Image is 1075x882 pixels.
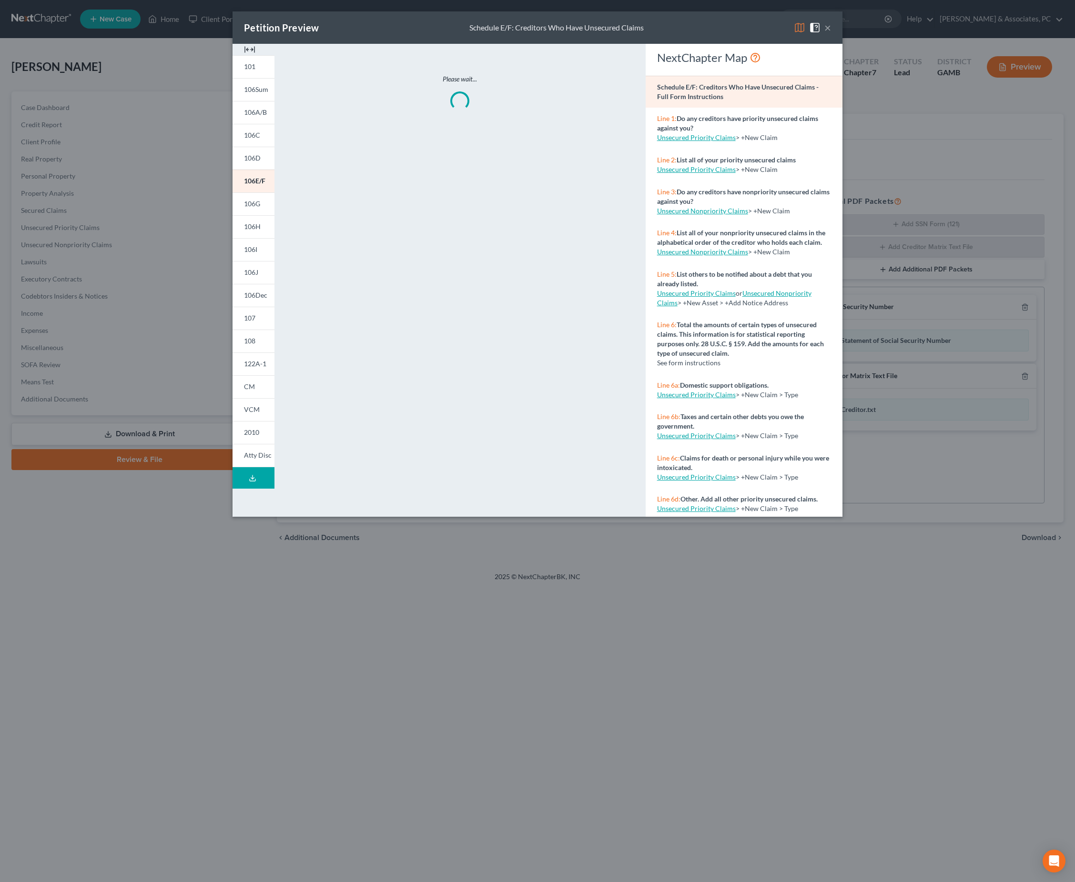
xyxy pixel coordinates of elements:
a: 106Dec [233,284,274,307]
span: Line 2: [657,156,677,164]
strong: Do any creditors have priority unsecured claims against you? [657,114,818,132]
span: Line 5: [657,270,677,278]
span: 106I [244,245,257,253]
strong: List all of your priority unsecured claims [677,156,796,164]
a: 106I [233,238,274,261]
div: Open Intercom Messenger [1043,850,1065,872]
div: Petition Preview [244,21,319,34]
span: Line 3: [657,188,677,196]
a: 106J [233,261,274,284]
a: 106C [233,124,274,147]
a: 106G [233,192,274,215]
a: 122A-1 [233,352,274,375]
strong: Claims for death or personal injury while you were intoxicated. [657,454,829,471]
strong: Do any creditors have nonpriority unsecured claims against you? [657,188,830,205]
a: 107 [233,307,274,330]
span: 106Dec [244,291,267,299]
span: 107 [244,314,255,322]
span: See form instructions [657,359,720,367]
a: 106A/B [233,101,274,124]
strong: Schedule E/F: Creditors Who Have Unsecured Claims - Full Form Instructions [657,83,819,100]
a: Unsecured Priority Claims [657,504,736,512]
a: 106Sum [233,78,274,101]
span: Line 1: [657,114,677,122]
span: Line 6: [657,321,677,329]
span: Line 6b: [657,412,680,421]
span: > +New Claim [748,207,790,215]
a: Unsecured Priority Claims [657,431,736,440]
a: Unsecured Nonpriority Claims [657,248,748,256]
strong: Domestic support obligations. [680,381,769,389]
p: Please wait... [314,74,605,84]
a: Unsecured Priority Claims [657,391,736,399]
a: Unsecured Priority Claims [657,165,736,173]
span: 122A-1 [244,360,266,368]
button: × [824,22,831,33]
span: > +New Asset > +Add Notice Address [657,289,811,307]
a: Unsecured Priority Claims [657,133,736,141]
span: 106H [244,222,261,231]
span: Line 6c: [657,454,680,462]
img: map-eea8200ae884c6f1103ae1953ef3d486a96c86aabb227e865a55264e3737af1f.svg [794,22,805,33]
span: VCM [244,405,260,413]
a: Atty Disc [233,444,274,467]
a: Unsecured Nonpriority Claims [657,207,748,215]
a: 106H [233,215,274,238]
span: Atty Disc [244,451,272,459]
span: or [657,289,742,297]
span: > +New Claim > Type [736,431,798,440]
a: 106D [233,147,274,170]
a: CM [233,375,274,398]
span: CM [244,382,255,391]
div: Schedule E/F: Creditors Who Have Unsecured Claims [469,22,644,33]
a: 108 [233,330,274,352]
strong: List all of your nonpriority unsecured claims in the alphabetical order of the creditor who holds... [657,229,825,246]
span: 106G [244,200,260,208]
span: 101 [244,62,255,70]
a: VCM [233,398,274,421]
strong: Total the amounts of certain types of unsecured claims. This information is for statistical repor... [657,321,824,357]
img: help-close-5ba153eb36485ed6c1ea00a893f15db1cb9b99d6cae46e1a8edb6c62d00a1a76.svg [809,22,821,33]
span: > +New Claim > Type [736,473,798,481]
span: 106Sum [244,85,268,93]
span: > +New Claim [748,248,790,256]
span: Line 4: [657,229,677,237]
span: 106A/B [244,108,267,116]
span: Line 6a: [657,381,680,389]
span: 106E/F [244,177,265,185]
span: > +New Claim [736,165,778,173]
span: 106D [244,154,261,162]
span: > +New Claim [736,133,778,141]
a: 101 [233,55,274,78]
a: 106E/F [233,170,274,192]
span: Line 6d: [657,495,680,503]
strong: Taxes and certain other debts you owe the government. [657,412,804,430]
div: NextChapter Map [657,50,831,65]
span: 106J [244,268,258,276]
span: > +New Claim > Type [736,391,798,399]
a: 2010 [233,421,274,444]
strong: List others to be notified about a debt that you already listed. [657,270,812,288]
span: 106C [244,131,260,139]
img: expand-e0f6d898513216a626fdd78e52531dac95497ffd26381d4c15ee2fc46db09dca.svg [244,44,255,55]
a: Unsecured Priority Claims [657,473,736,481]
a: Unsecured Priority Claims [657,289,736,297]
span: 108 [244,337,255,345]
a: Unsecured Nonpriority Claims [657,289,811,307]
span: 2010 [244,428,259,436]
span: > +New Claim > Type [736,504,798,512]
strong: Other. Add all other priority unsecured claims. [680,495,818,503]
